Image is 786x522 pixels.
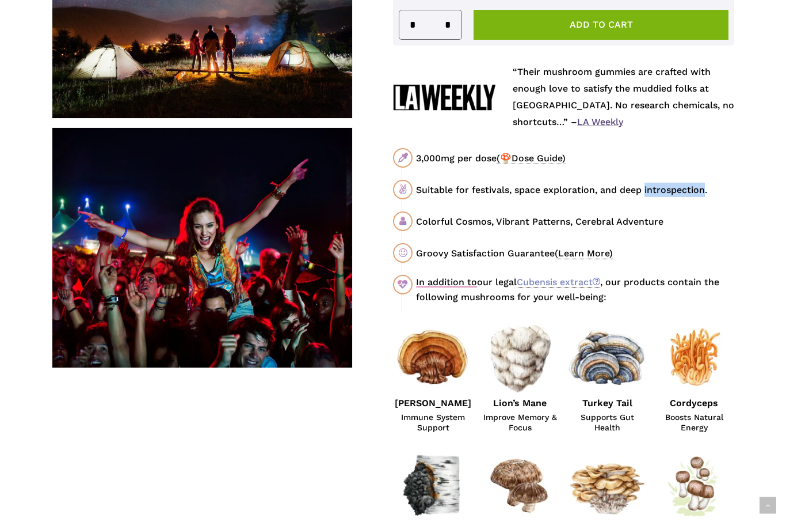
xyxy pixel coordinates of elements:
[654,318,734,398] img: Cordyceps Mushroom Illustration
[497,153,566,164] span: (🍄Dose Guide)
[480,318,560,398] img: Lions Mane Mushroom Illustration
[416,183,734,197] div: Suitable for festivals, space exploration, and deep introspection.
[555,248,613,259] span: (Learn More)
[474,10,728,40] button: Add to cart
[416,246,734,260] div: Groovy Satisfaction Guarantee
[393,84,495,111] img: La Weekly Logo
[567,412,647,433] span: Supports Gut Health
[416,214,734,229] div: Colorful Cosmos, Vibrant Patterns, Cerebral Adventure
[416,151,734,165] div: 3,000mg per dose
[670,398,718,408] strong: Cordyceps
[760,497,776,514] a: Back to top
[393,318,473,398] img: Red Reishi Mushroom Illustration
[493,398,547,408] strong: Lion’s Mane
[567,318,647,398] img: Turkey Tail Mushroom Illustration
[416,275,734,305] div: our legal , our products contain the following mushrooms for your well-being:
[582,398,632,408] strong: Turkey Tail
[517,277,600,288] a: Cubensis extract
[654,412,734,433] span: Boosts Natural Energy
[416,277,477,288] u: In addition to
[393,412,473,433] span: Immune System Support
[513,64,734,130] p: “Their mushroom gummies are crafted with enough love to satisfy the muddied folks at [GEOGRAPHIC_...
[419,10,441,39] input: Product quantity
[395,398,471,408] strong: [PERSON_NAME]
[577,116,623,127] a: LA Weekly
[480,412,560,433] span: Improve Memory & Focus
